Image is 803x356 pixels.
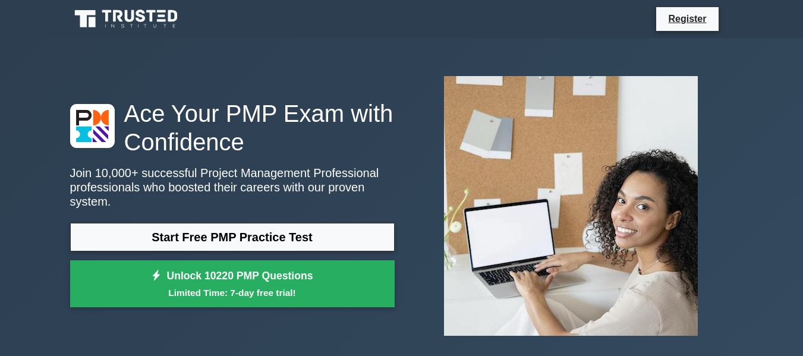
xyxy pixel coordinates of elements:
[70,166,395,209] p: Join 10,000+ successful Project Management Professional professionals who boosted their careers w...
[70,223,395,251] a: Start Free PMP Practice Test
[70,260,395,308] a: Unlock 10220 PMP QuestionsLimited Time: 7-day free trial!
[70,99,395,156] h1: Ace Your PMP Exam with Confidence
[661,11,713,26] a: Register
[85,286,380,300] small: Limited Time: 7-day free trial!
